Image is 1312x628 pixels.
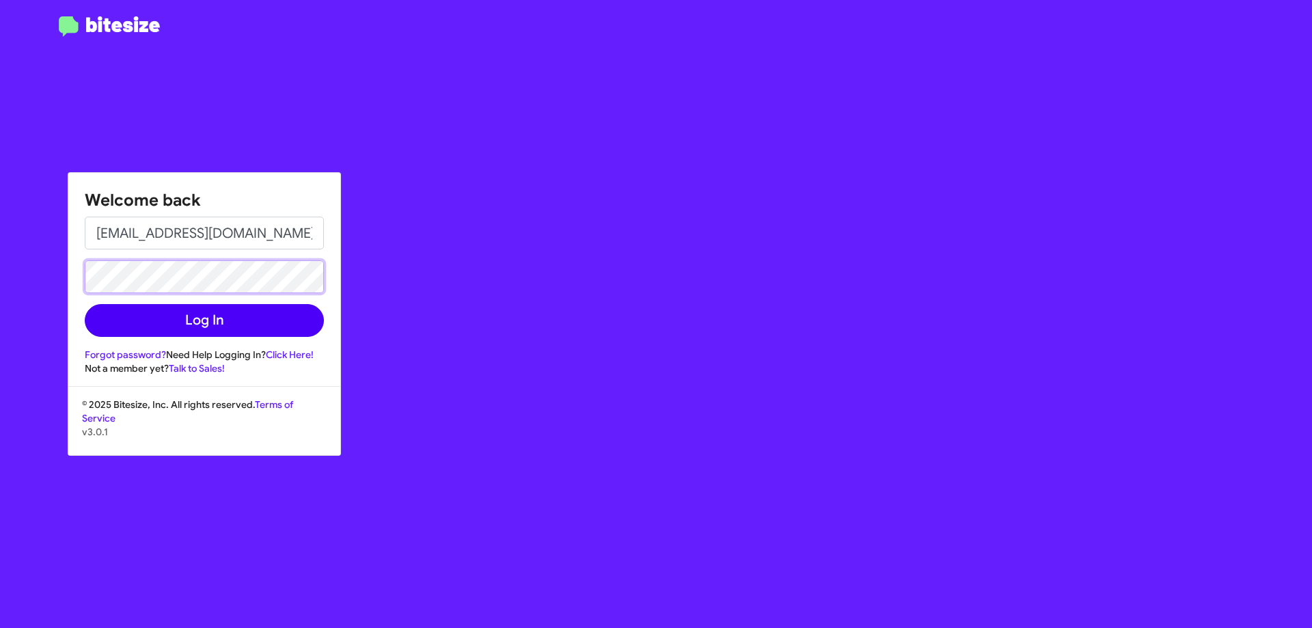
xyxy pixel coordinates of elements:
a: Click Here! [266,349,314,361]
div: © 2025 Bitesize, Inc. All rights reserved. [68,398,340,455]
input: Email address [85,217,324,249]
h1: Welcome back [85,189,324,211]
a: Forgot password? [85,349,166,361]
div: Not a member yet? [85,361,324,375]
p: v3.0.1 [82,425,327,439]
a: Talk to Sales! [169,362,225,374]
div: Need Help Logging In? [85,348,324,361]
button: Log In [85,304,324,337]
